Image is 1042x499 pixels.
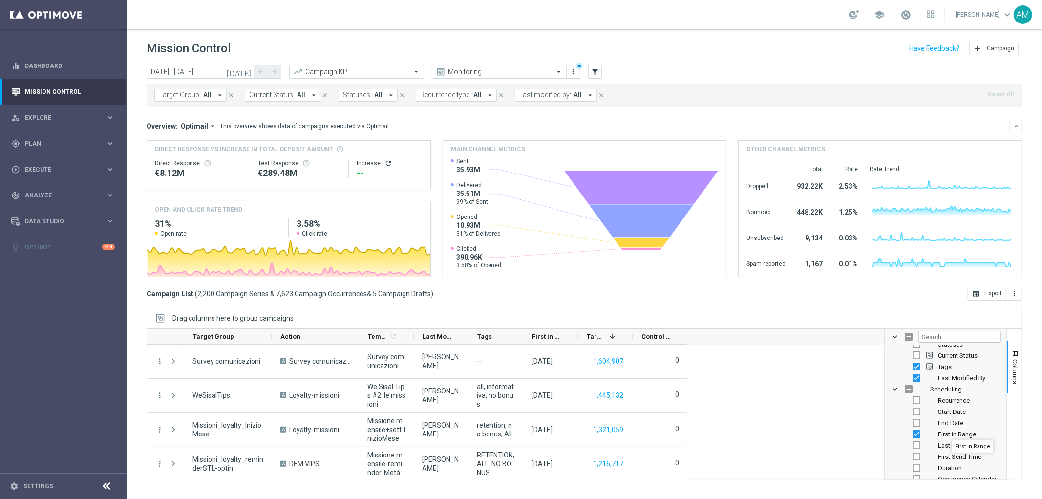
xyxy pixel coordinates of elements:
[227,90,235,101] button: close
[155,218,280,230] h2: 31%
[834,255,858,271] div: 0.01%
[11,217,115,225] button: Data Studio keyboard_arrow_right
[532,357,553,366] div: 24 Aug 2025, Sunday
[797,255,823,271] div: 1,167
[938,464,962,472] span: Duration
[746,145,825,153] h4: Other channel metrics
[641,333,671,340] span: Control Customers
[106,217,115,226] i: keyboard_arrow_right
[834,229,858,245] div: 0.03%
[155,391,164,400] button: more_vert
[938,408,966,415] span: Start Date
[225,65,254,80] button: [DATE]
[11,234,115,260] div: Optibot
[969,42,1019,55] button: add Campaign
[297,91,305,99] span: All
[885,440,1007,451] div: Last in Range Column
[11,88,115,96] button: Mission Control
[885,372,1007,384] div: Last Modified By Column
[258,167,340,179] div: €289,484,856
[456,181,488,189] span: Delivered
[309,91,318,100] i: arrow_drop_down
[192,391,230,400] span: WeSisalTips
[147,345,184,379] div: Press SPACE to select this row.
[874,9,885,20] span: school
[592,390,624,402] button: 1,445,132
[416,89,497,102] button: Recurrence type: All arrow_drop_down
[172,314,294,322] div: Row Groups
[987,45,1014,52] span: Campaign
[1014,5,1032,24] div: AM
[193,333,234,340] span: Target Group
[497,90,506,101] button: close
[106,165,115,174] i: keyboard_arrow_right
[367,416,405,443] span: Missione mensile+sett-InizioMese
[918,331,1001,343] input: Filter Columns Input
[587,333,605,340] span: Targeted Customers
[155,425,164,434] i: more_vert
[477,357,482,366] span: —
[25,115,106,121] span: Explore
[195,289,197,298] span: (
[11,217,106,226] div: Data Studio
[938,374,985,382] span: Last Modified By
[147,413,184,447] div: Press SPACE to select this row.
[147,289,433,298] h3: Campaign List
[339,89,398,102] button: Statuses: All arrow_drop_down
[388,331,397,342] span: Calculate column
[588,65,602,79] button: filter_alt
[797,229,823,245] div: 9,134
[955,7,1014,22] a: [PERSON_NAME]keyboard_arrow_down
[834,203,858,219] div: 1.25%
[374,91,383,99] span: All
[972,290,980,298] i: open_in_browser
[25,79,115,105] a: Mission Control
[367,451,405,477] span: Missione mensile-reminder-MetàMese
[11,62,115,70] button: equalizer Dashboard
[746,203,786,219] div: Bounced
[431,289,433,298] span: )
[592,355,624,368] button: 1,604,907
[885,429,1007,440] div: First in Range Column
[10,482,19,491] i: settings
[147,42,231,56] h1: Mission Control
[297,218,422,230] h2: 3.58%
[1010,120,1022,132] button: keyboard_arrow_down
[280,333,300,340] span: Action
[160,230,187,238] span: Open rate
[181,122,208,130] span: Optimail
[11,140,115,148] div: gps_fixed Plan keyboard_arrow_right
[456,189,488,198] span: 35.51M
[11,165,20,174] i: play_circle_outline
[289,425,339,434] span: Loyalty-missioni
[343,91,372,99] span: Statuses:
[456,261,502,269] span: 3.58% of Opened
[870,165,1014,173] div: Rate Trend
[11,243,20,252] i: lightbulb
[25,167,106,173] span: Execute
[147,65,254,79] input: Select date range
[280,427,286,433] span: A
[172,314,294,322] span: Drag columns here to group campaigns
[373,289,431,298] span: 5 Campaign Drafts
[592,424,624,436] button: 1,321,059
[398,90,406,101] button: close
[106,139,115,148] i: keyboard_arrow_right
[11,113,106,122] div: Explore
[192,455,263,473] span: Missioni_loyalty_reminderSTL-optin
[257,68,264,75] i: arrow_back
[11,139,20,148] i: gps_fixed
[938,363,952,370] span: Tags
[11,243,115,251] div: lightbulb Optibot +10
[591,67,599,76] i: filter_alt
[477,451,515,477] span: RETENTION, ALL, NO BONUS
[102,244,115,250] div: +10
[746,255,786,271] div: Spam reported
[968,287,1006,301] button: open_in_browser Export
[25,218,106,224] span: Data Studio
[25,53,115,79] a: Dashboard
[280,358,286,364] span: A
[192,421,263,438] span: Missioni_loyalty_InizioMese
